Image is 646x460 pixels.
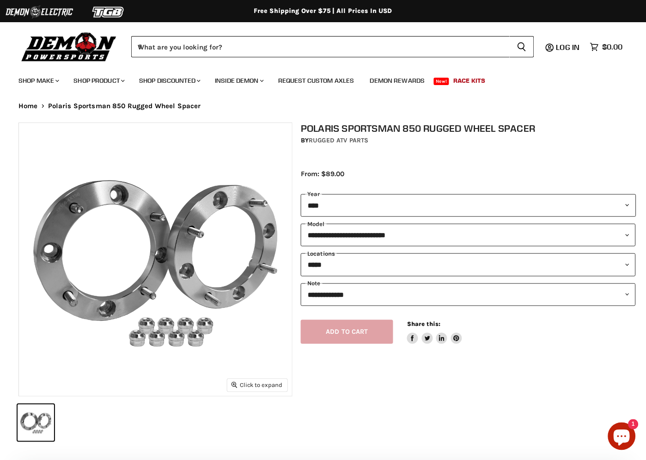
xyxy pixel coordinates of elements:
select: keys [301,283,636,306]
img: Polaris Sportsman 850 Rugged Wheel Spacer [19,123,292,396]
a: Rugged ATV Parts [309,136,368,144]
a: Race Kits [447,71,493,90]
form: Product [131,36,534,57]
span: Click to expand [232,382,283,389]
a: Request Custom Axles [271,71,361,90]
aside: Share this: [407,320,462,344]
a: $0.00 [585,40,628,54]
a: Demon Rewards [363,71,432,90]
inbox-online-store-chat: Shopify online store chat [605,423,639,453]
div: by [301,135,636,146]
select: modal-name [301,224,636,246]
a: Inside Demon [208,71,269,90]
select: keys [301,253,636,276]
h1: Polaris Sportsman 850 Rugged Wheel Spacer [301,123,636,134]
select: year [301,194,636,217]
span: Log in [556,43,580,52]
span: New! [434,78,450,85]
img: Demon Powersports [18,30,120,63]
a: Shop Discounted [132,71,206,90]
img: Demon Electric Logo 2 [5,3,74,21]
a: Shop Make [12,71,65,90]
span: From: $89.00 [301,170,344,178]
ul: Main menu [12,67,621,90]
button: Click to expand [227,379,287,392]
input: When autocomplete results are available use up and down arrows to review and enter to select [131,36,510,57]
a: Log in [552,43,585,51]
a: Home [18,102,38,110]
a: Shop Product [67,71,130,90]
span: $0.00 [603,43,623,51]
span: Polaris Sportsman 850 Rugged Wheel Spacer [48,102,201,110]
button: Search [510,36,534,57]
span: Share this: [407,320,440,327]
img: TGB Logo 2 [74,3,143,21]
button: Polaris Sportsman 850 Rugged Wheel Spacer thumbnail [18,405,54,441]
